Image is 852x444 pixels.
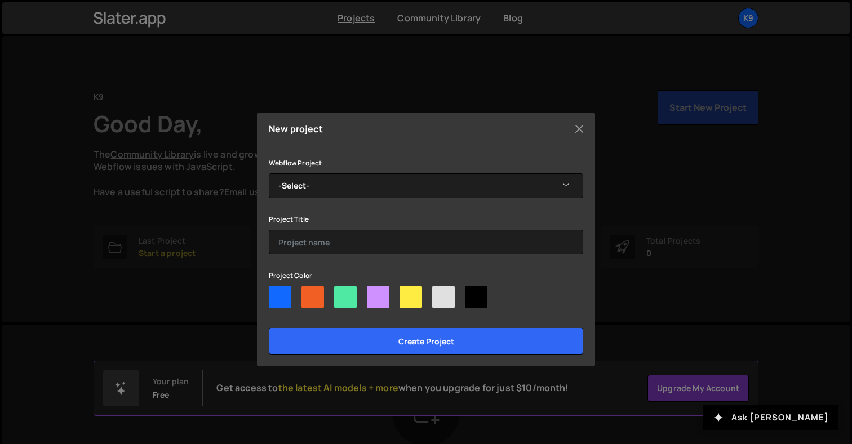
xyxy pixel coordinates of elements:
[571,120,588,137] button: Close
[269,270,312,281] label: Project Color
[269,214,309,225] label: Project Title
[269,328,583,355] input: Create project
[703,405,838,430] button: Ask [PERSON_NAME]
[269,124,323,133] h5: New project
[269,158,322,169] label: Webflow Project
[269,230,583,254] input: Project name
